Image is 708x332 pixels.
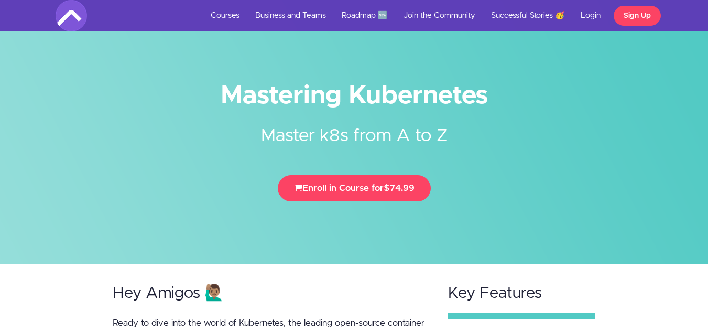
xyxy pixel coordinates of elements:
h2: Hey Amigos 🙋🏽‍♂️ [113,285,428,302]
button: Enroll in Course for$74.99 [278,175,431,201]
h2: Master k8s from A to Z [158,108,551,149]
h2: Key Features [448,285,596,302]
span: $74.99 [384,184,415,192]
h1: Mastering Kubernetes [56,84,653,108]
a: Sign Up [614,6,661,26]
